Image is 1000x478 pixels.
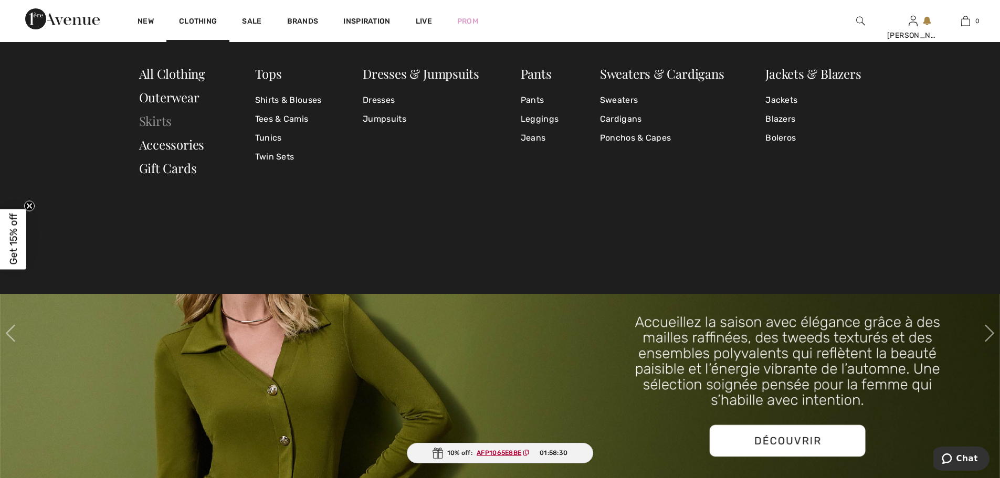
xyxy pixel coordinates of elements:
a: Tunics [255,129,322,147]
a: Ponchos & Capes [600,129,724,147]
button: Close teaser [24,200,35,211]
a: Sweaters [600,91,724,110]
span: Inspiration [343,17,390,28]
ins: AFP1065E8BE [477,449,521,456]
a: Jackets & Blazers [765,65,861,82]
a: Tops [255,65,282,82]
a: Dresses & Jumpsuits [363,65,479,82]
a: Gift Cards [139,160,197,176]
a: Jumpsuits [363,110,479,129]
a: Cardigans [600,110,724,129]
span: 01:58:30 [540,448,567,458]
a: Twin Sets [255,147,322,166]
span: Get 15% off [7,214,19,265]
a: Tees & Camis [255,110,322,129]
a: Clothing [179,17,217,28]
a: Live [416,16,432,27]
a: Dresses [363,91,479,110]
div: [PERSON_NAME] [887,30,939,41]
a: Jackets [765,91,861,110]
a: All Clothing [139,65,205,82]
span: 0 [975,16,980,26]
img: My Bag [961,15,970,27]
img: 1ère Avenue [25,8,100,29]
div: 10% off: [407,443,594,463]
iframe: Opens a widget where you can chat to one of our agents [933,447,990,473]
a: Sale [242,17,261,28]
a: New [138,17,154,28]
img: Gift.svg [433,448,443,459]
a: Pants [521,91,559,110]
a: Skirts [139,112,172,129]
a: Sign In [909,16,918,26]
a: Blazers [765,110,861,129]
a: Prom [457,16,478,27]
a: Jeans [521,129,559,147]
a: 0 [940,15,991,27]
a: Leggings [521,110,559,129]
a: Sweaters & Cardigans [600,65,724,82]
a: Accessories [139,136,205,153]
a: Pants [521,65,552,82]
a: Shirts & Blouses [255,91,322,110]
a: Boleros [765,129,861,147]
img: My Info [909,15,918,27]
a: Brands [287,17,319,28]
img: search the website [856,15,865,27]
a: Outerwear [139,89,199,105]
